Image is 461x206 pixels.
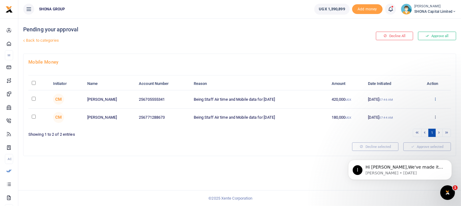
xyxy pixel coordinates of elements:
iframe: Intercom notifications message [339,147,461,190]
td: [PERSON_NAME] [84,109,135,126]
li: Toup your wallet [352,4,383,14]
td: 256771288673 [135,109,190,126]
a: profile-user [PERSON_NAME] SHONA Capital Limited [401,4,456,15]
li: Wallet ballance [312,4,352,15]
a: Add money [352,6,383,11]
td: Being Staff Air time and Mobile data for [DATE] [190,109,328,126]
td: Being Staff Air time and Mobile data for [DATE] [190,90,328,108]
a: Back to categories [22,35,310,46]
th: Initiator: activate to sort column ascending [50,77,84,90]
span: 1 [453,185,458,190]
span: SHONA GROUP [37,6,67,12]
small: [PERSON_NAME] [414,4,456,9]
small: 07:44 AM [379,116,393,119]
iframe: Intercom live chat [440,185,455,200]
td: 420,000 [328,90,364,108]
th: : activate to sort column descending [28,77,50,90]
div: Showing 1 to 2 of 2 entries [28,128,237,138]
small: UGX [345,98,351,101]
span: Catherine Mbabazi [53,94,64,105]
th: Reason: activate to sort column ascending [190,77,328,90]
td: [DATE] [364,109,420,126]
small: 07:46 AM [379,98,393,101]
span: Add money [352,4,383,14]
a: logo-small logo-large logo-large [5,7,13,11]
span: SHONA Capital Limited [414,9,456,14]
img: profile-user [401,4,412,15]
th: Date Initiated: activate to sort column ascending [364,77,420,90]
li: M [5,50,13,60]
td: 180,000 [328,109,364,126]
td: [DATE] [364,90,420,108]
th: Name: activate to sort column ascending [84,77,135,90]
td: 256705555341 [135,90,190,108]
li: Ac [5,154,13,164]
button: Approve all [418,32,456,40]
span: Catherine Mbabazi [53,112,64,123]
th: Action: activate to sort column ascending [420,77,451,90]
small: UGX [345,116,351,119]
h4: Mobile Money [28,59,451,65]
th: Account Number: activate to sort column ascending [135,77,190,90]
th: Amount: activate to sort column ascending [328,77,364,90]
a: UGX 1,390,899 [314,4,349,15]
a: 1 [428,129,436,137]
span: UGX 1,390,899 [319,6,345,12]
td: [PERSON_NAME] [84,90,135,108]
img: logo-small [5,6,13,13]
button: Decline All [376,32,413,40]
h4: Pending your approval [23,26,310,33]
